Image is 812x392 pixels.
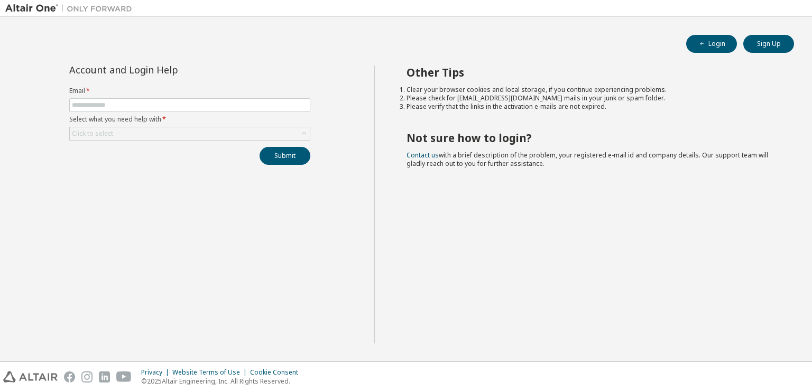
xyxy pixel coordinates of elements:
img: facebook.svg [64,371,75,382]
button: Submit [260,147,310,165]
img: instagram.svg [81,371,93,382]
a: Contact us [407,151,439,160]
div: Account and Login Help [69,66,262,74]
label: Select what you need help with [69,115,310,124]
img: youtube.svg [116,371,132,382]
img: linkedin.svg [99,371,110,382]
li: Clear your browser cookies and local storage, if you continue experiencing problems. [407,86,776,94]
p: © 2025 Altair Engineering, Inc. All Rights Reserved. [141,377,304,386]
div: Privacy [141,368,172,377]
div: Website Terms of Use [172,368,250,377]
h2: Other Tips [407,66,776,79]
li: Please verify that the links in the activation e-mails are not expired. [407,102,776,111]
li: Please check for [EMAIL_ADDRESS][DOMAIN_NAME] mails in your junk or spam folder. [407,94,776,102]
img: Altair One [5,3,137,14]
label: Email [69,87,310,95]
h2: Not sure how to login? [407,131,776,145]
img: altair_logo.svg [3,371,58,382]
span: with a brief description of the problem, your registered e-mail id and company details. Our suppo... [407,151,768,168]
div: Cookie Consent [250,368,304,377]
button: Login [686,35,737,53]
button: Sign Up [743,35,794,53]
div: Click to select [70,127,310,140]
div: Click to select [72,129,113,138]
